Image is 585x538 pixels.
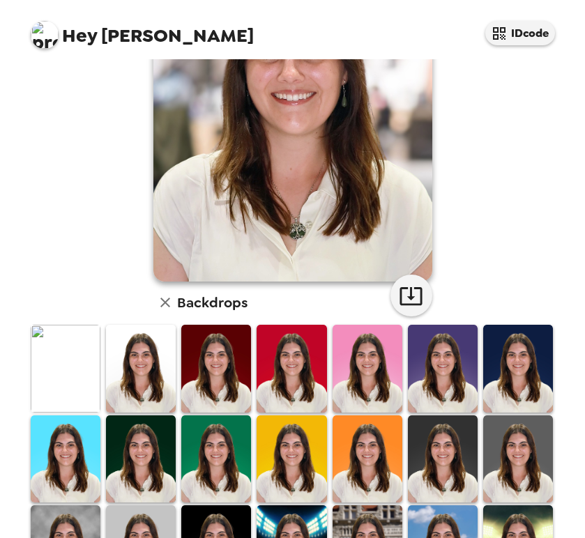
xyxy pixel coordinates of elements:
span: Hey [62,23,97,48]
button: IDcode [485,21,555,45]
h6: Backdrops [177,291,248,314]
img: Original [31,325,100,412]
img: profile pic [31,21,59,49]
span: [PERSON_NAME] [31,14,254,45]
